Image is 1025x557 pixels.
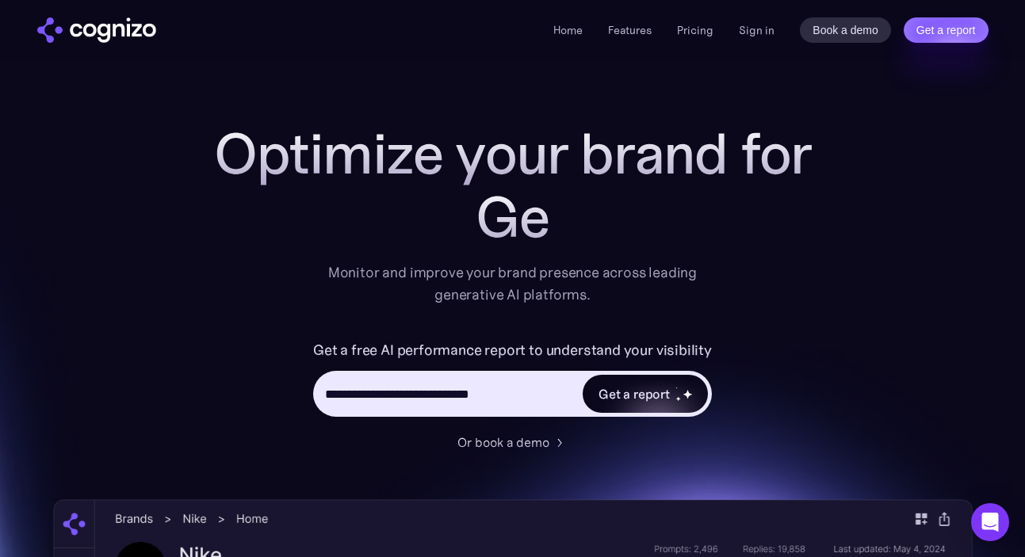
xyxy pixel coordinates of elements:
h1: Optimize your brand for [196,122,830,185]
a: Book a demo [800,17,891,43]
a: Home [553,23,583,37]
a: Or book a demo [457,433,568,452]
img: star [675,387,678,389]
div: Or book a demo [457,433,549,452]
div: Open Intercom Messenger [971,503,1009,541]
img: cognizo logo [37,17,156,43]
label: Get a free AI performance report to understand your visibility [313,338,712,363]
a: home [37,17,156,43]
div: Monitor and improve your brand presence across leading generative AI platforms. [318,261,708,306]
img: star [675,396,681,402]
div: Ge [196,185,830,249]
form: Hero URL Input Form [313,338,712,425]
a: Get a reportstarstarstar [581,373,709,414]
img: star [683,389,693,399]
a: Sign in [739,21,774,40]
a: Get a report [904,17,989,43]
a: Pricing [677,23,713,37]
a: Features [608,23,652,37]
div: Get a report [599,384,670,403]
